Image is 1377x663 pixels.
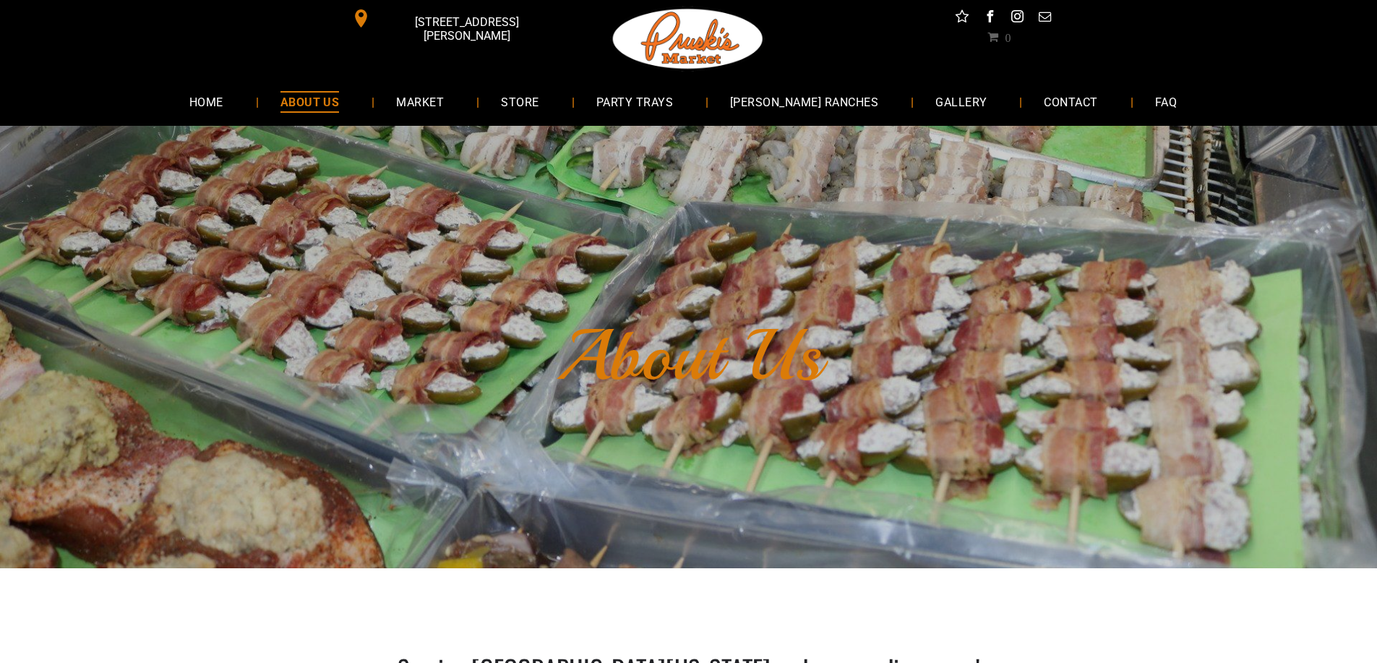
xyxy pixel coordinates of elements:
[168,82,245,121] a: HOME
[1035,7,1054,30] a: email
[374,82,466,121] a: MARKET
[953,7,971,30] a: Social network
[1008,7,1026,30] a: instagram
[342,7,563,30] a: [STREET_ADDRESS][PERSON_NAME]
[259,82,361,121] a: ABOUT US
[914,82,1008,121] a: GALLERY
[708,82,900,121] a: [PERSON_NAME] RANCHES
[1022,82,1119,121] a: CONTACT
[479,82,560,121] a: STORE
[1133,82,1198,121] a: FAQ
[575,82,695,121] a: PARTY TRAYS
[1005,31,1011,43] span: 0
[373,8,559,50] span: [STREET_ADDRESS][PERSON_NAME]
[556,311,822,401] font: About Us
[980,7,999,30] a: facebook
